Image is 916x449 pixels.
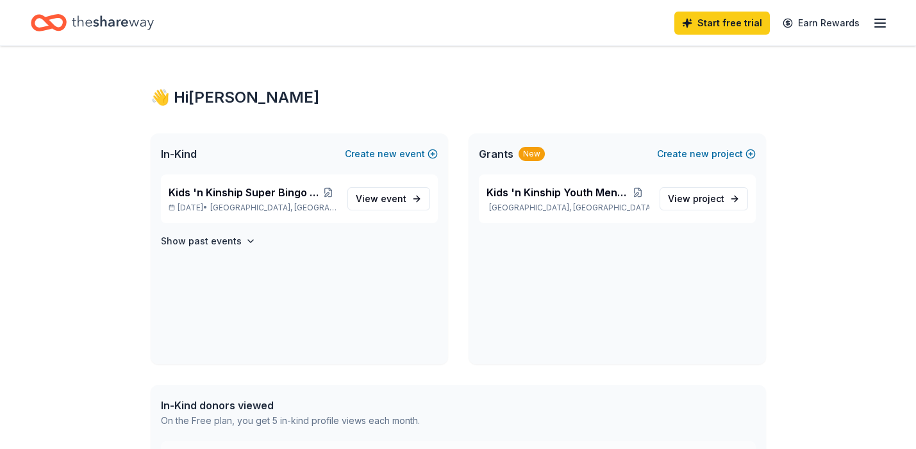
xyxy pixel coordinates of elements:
[169,203,337,213] p: [DATE] •
[151,87,766,108] div: 👋 Hi [PERSON_NAME]
[169,185,319,200] span: Kids 'n Kinship Super Bingo Fall Fundraiser
[657,146,756,162] button: Createnewproject
[487,203,649,213] p: [GEOGRAPHIC_DATA], [GEOGRAPHIC_DATA]
[347,187,430,210] a: View event
[161,398,420,413] div: In-Kind donors viewed
[356,191,406,207] span: View
[161,233,242,249] h4: Show past events
[210,203,337,213] span: [GEOGRAPHIC_DATA], [GEOGRAPHIC_DATA]
[775,12,867,35] a: Earn Rewards
[378,146,397,162] span: new
[381,193,406,204] span: event
[487,185,627,200] span: Kids 'n Kinship Youth Mentoring
[693,193,724,204] span: project
[674,12,770,35] a: Start free trial
[519,147,545,161] div: New
[479,146,513,162] span: Grants
[161,413,420,428] div: On the Free plan, you get 5 in-kind profile views each month.
[660,187,748,210] a: View project
[161,233,256,249] button: Show past events
[690,146,709,162] span: new
[345,146,438,162] button: Createnewevent
[31,8,154,38] a: Home
[668,191,724,207] span: View
[161,146,197,162] span: In-Kind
